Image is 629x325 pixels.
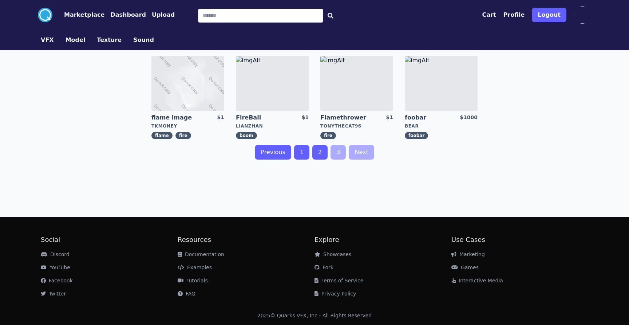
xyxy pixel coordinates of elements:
a: 3 [331,145,346,160]
a: YouTube [41,265,70,270]
a: VFX [35,36,60,44]
div: $1 [217,114,224,122]
a: Documentation [178,251,224,257]
button: Texture [97,36,122,44]
a: Twitter [41,291,66,297]
div: $1 [386,114,393,122]
a: Texture [91,36,127,44]
div: tkmoney [151,123,224,129]
h2: Use Cases [451,235,588,245]
a: FireBall [236,114,288,122]
button: Model [66,36,86,44]
a: Dashboard [104,11,146,19]
button: Profile [503,11,525,19]
img: profile [574,6,591,24]
a: Fork [314,265,333,270]
a: Examples [178,265,212,270]
h2: Resources [178,235,314,245]
a: Facebook [41,278,73,283]
span: flame [151,132,173,139]
a: Marketplace [52,11,104,19]
div: $1000 [460,114,478,122]
img: imgAlt [320,56,393,111]
input: Search [198,9,323,23]
img: imgAlt [405,56,478,111]
h2: Social [41,235,178,245]
button: Upload [152,11,175,19]
div: $1 [302,114,309,122]
a: Discord [41,251,70,257]
button: Cart [482,11,496,19]
button: Marketplace [64,11,104,19]
a: Interactive Media [451,278,503,283]
a: Previous [255,145,291,160]
a: Terms of Service [314,278,363,283]
button: Logout [532,8,566,22]
div: bear [405,123,478,129]
img: imgAlt [151,56,224,111]
a: Next [349,145,374,160]
a: Sound [127,36,160,44]
a: Model [60,36,91,44]
a: 2 [312,145,328,160]
img: imgAlt [236,56,309,111]
span: fire [175,132,191,139]
div: LianZhan [236,123,309,129]
button: Sound [133,36,154,44]
button: VFX [41,36,54,44]
span: boom [236,132,257,139]
a: Games [451,265,479,270]
a: FAQ [178,291,195,297]
a: flame image [151,114,204,122]
h2: Explore [314,235,451,245]
a: 1 [294,145,309,160]
div: tonythecat96 [320,123,393,129]
span: fire [320,132,336,139]
span: foobar [405,132,428,139]
a: Privacy Policy [314,291,356,297]
button: Dashboard [110,11,146,19]
a: Showcases [314,251,351,257]
a: Logout [532,5,566,25]
div: 2025 © Quarks VFX, Inc - All Rights Reserved [257,312,372,319]
a: foobar [405,114,457,122]
a: Upload [146,11,175,19]
a: Marketing [451,251,485,257]
a: Tutorials [178,278,208,283]
a: Flamethrower [320,114,373,122]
